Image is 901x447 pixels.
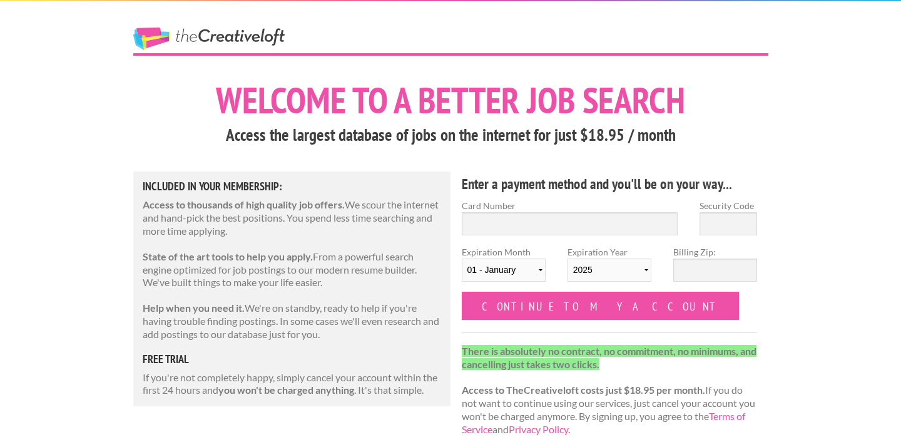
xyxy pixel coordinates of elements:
[462,292,740,320] input: Continue to my account
[462,345,758,436] p: If you do not want to continue using our services, just cancel your account you won't be charged ...
[218,384,354,396] strong: you won't be charged anything
[143,198,345,210] strong: Access to thousands of high quality job offers.
[568,245,651,292] label: Expiration Year
[462,259,546,282] select: Expiration Month
[462,410,745,435] a: Terms of Service
[673,245,757,259] label: Billing Zip:
[143,181,442,192] h5: Included in Your Membership:
[143,250,313,262] strong: State of the art tools to help you apply.
[462,199,678,212] label: Card Number
[462,345,756,370] strong: There is absolutely no contract, no commitment, no minimums, and cancelling just takes two clicks.
[143,198,442,237] p: We scour the internet and hand-pick the best positions. You spend less time searching and more ti...
[509,423,568,435] a: Privacy Policy
[133,82,768,118] h1: Welcome to a better job search
[568,259,651,282] select: Expiration Year
[143,302,245,314] strong: Help when you need it.
[133,28,285,50] a: The Creative Loft
[143,302,442,341] p: We're on standby, ready to help if you're having trouble finding postings. In some cases we'll ev...
[143,371,442,398] p: If you're not completely happy, simply cancel your account within the first 24 hours and . It's t...
[133,123,768,147] h3: Access the largest database of jobs on the internet for just $18.95 / month
[462,384,705,396] strong: Access to TheCreativeloft costs just $18.95 per month.
[462,174,758,194] h4: Enter a payment method and you'll be on your way...
[143,354,442,365] h5: free trial
[143,250,442,289] p: From a powerful search engine optimized for job postings to our modern resume builder. We've buil...
[462,245,546,292] label: Expiration Month
[700,199,757,212] label: Security Code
